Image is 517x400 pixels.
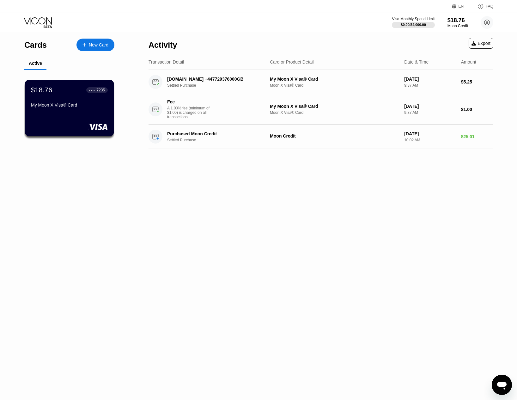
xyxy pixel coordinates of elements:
div: Fee [167,99,211,104]
div: Cards [24,40,47,50]
div: Export [471,41,490,46]
div: Visa Monthly Spend Limit$0.00/$4,000.00 [392,17,435,28]
div: EN [459,4,464,9]
div: 9:37 AM [404,110,456,115]
div: A 1.00% fee (minimum of $1.00) is charged on all transactions [167,106,215,119]
div: Active [29,61,42,66]
div: Moon X Visa® Card [270,83,399,88]
div: Moon X Visa® Card [270,110,399,115]
div: $18.76 [447,17,468,24]
iframe: Кнопка запуска окна обмена сообщениями [492,375,512,395]
div: [DOMAIN_NAME] +447729376000GBSettled PurchaseMy Moon X Visa® CardMoon X Visa® Card[DATE]9:37 AM$5.25 [149,70,493,94]
div: $18.76Moon Credit [447,17,468,28]
div: Transaction Detail [149,59,184,65]
div: FAQ [471,3,493,9]
div: 9:37 AM [404,83,456,88]
div: My Moon X Visa® Card [270,104,399,109]
div: My Moon X Visa® Card [270,77,399,82]
div: New Card [76,39,114,51]
div: ● ● ● ● [89,89,95,91]
div: Activity [149,40,177,50]
div: $0.00 / $4,000.00 [401,23,426,27]
div: Export [469,38,493,49]
div: $1.00 [461,107,493,112]
div: Settled Purchase [167,138,272,142]
div: New Card [89,42,108,48]
div: EN [452,3,471,9]
div: $18.76 [31,86,52,94]
div: Settled Purchase [167,83,272,88]
div: Moon Credit [270,133,399,138]
div: [DOMAIN_NAME] +447729376000GB [167,77,265,82]
div: $5.25 [461,79,493,84]
div: Moon Credit [447,24,468,28]
div: [DATE] [404,104,456,109]
div: 10:02 AM [404,138,456,142]
div: Purchased Moon CreditSettled PurchaseMoon Credit[DATE]10:02 AM$25.01 [149,125,493,149]
div: My Moon X Visa® Card [31,102,108,108]
div: Purchased Moon Credit [167,131,265,136]
div: Amount [461,59,476,65]
div: [DATE] [404,77,456,82]
div: Card or Product Detail [270,59,314,65]
div: 7235 [96,88,105,92]
div: Date & Time [404,59,429,65]
div: FAQ [486,4,493,9]
div: $18.76● ● ● ●7235My Moon X Visa® Card [25,80,114,136]
div: $25.01 [461,134,493,139]
div: FeeA 1.00% fee (minimum of $1.00) is charged on all transactionsMy Moon X Visa® CardMoon X Visa® ... [149,94,493,125]
div: [DATE] [404,131,456,136]
div: Visa Monthly Spend Limit [392,17,435,21]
